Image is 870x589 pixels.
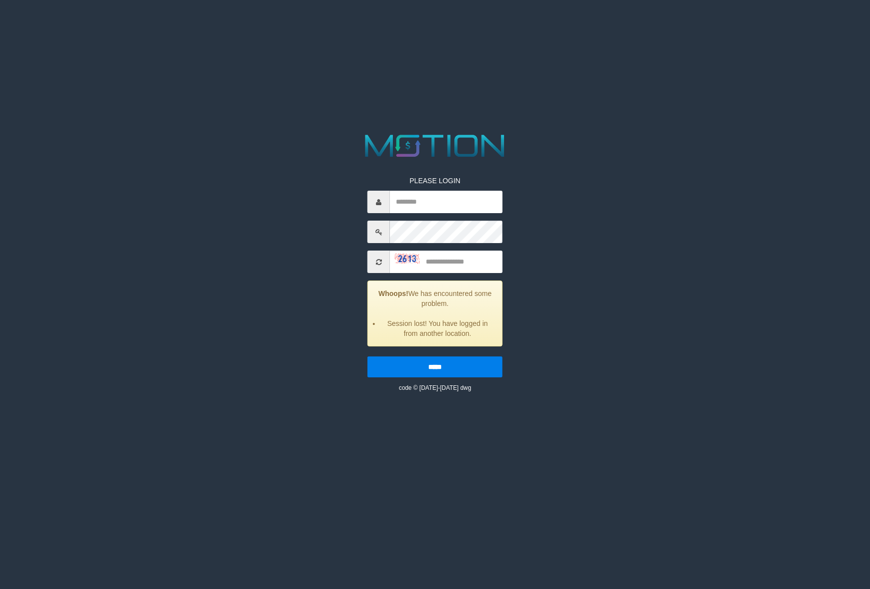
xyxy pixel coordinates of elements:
[367,176,503,186] p: PLEASE LOGIN
[359,131,511,161] img: MOTION_logo.png
[380,318,495,338] li: Session lost! You have logged in from another location.
[395,254,420,264] img: captcha
[367,281,503,346] div: We has encountered some problem.
[378,290,408,297] strong: Whoops!
[399,384,471,391] small: code © [DATE]-[DATE] dwg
